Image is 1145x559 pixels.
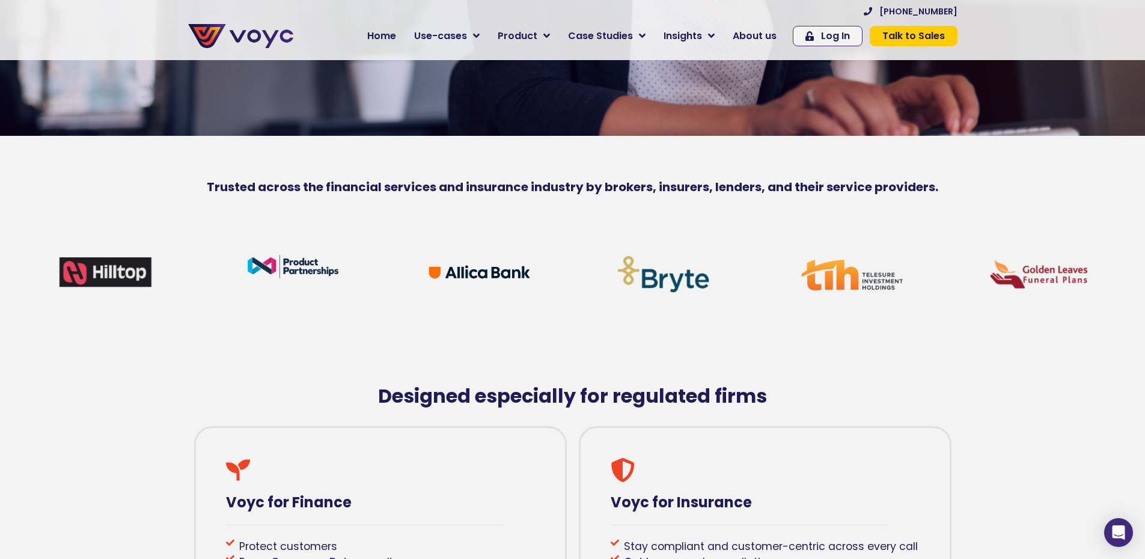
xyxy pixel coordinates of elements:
span: Home [367,29,396,43]
span: Log In [821,31,850,41]
img: brytev2 [615,252,717,293]
img: hilltopnew [56,252,158,295]
span: [PHONE_NUMBER] [879,7,957,16]
img: Allica Bank logo [429,252,531,289]
a: About us [724,24,786,48]
a: Log In [793,26,863,46]
span: Protect customers [236,539,337,554]
h4: Voyc for Insurance [611,494,920,512]
a: Talk to Sales [870,26,957,46]
span: Insights [664,29,702,43]
span: Product [498,29,537,43]
a: Product [489,24,559,48]
img: Customer Logo (2) [242,252,344,281]
div: Open Intercom Messenger [1104,518,1133,547]
span: Case Studies [568,29,633,43]
img: golden-leaves-logo [988,252,1090,295]
a: Insights [655,24,724,48]
b: Trusted across the financial services and insurance industry by brokers, insurers, lenders, and t... [207,179,938,195]
span: Stay compliant and customer-centric across every call [621,539,918,554]
span: Talk to Sales [882,31,945,41]
a: [PHONE_NUMBER] [864,7,957,16]
a: Use-cases [405,24,489,48]
span: Use-cases [414,29,467,43]
img: tih-logo [801,252,903,295]
img: voyc-full-logo [188,24,293,48]
a: Case Studies [559,24,655,48]
h2: Designed especially for regulated firms [188,385,957,408]
a: Home [358,24,405,48]
span: About us [733,29,777,43]
h4: Voyc for Finance [226,494,535,512]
